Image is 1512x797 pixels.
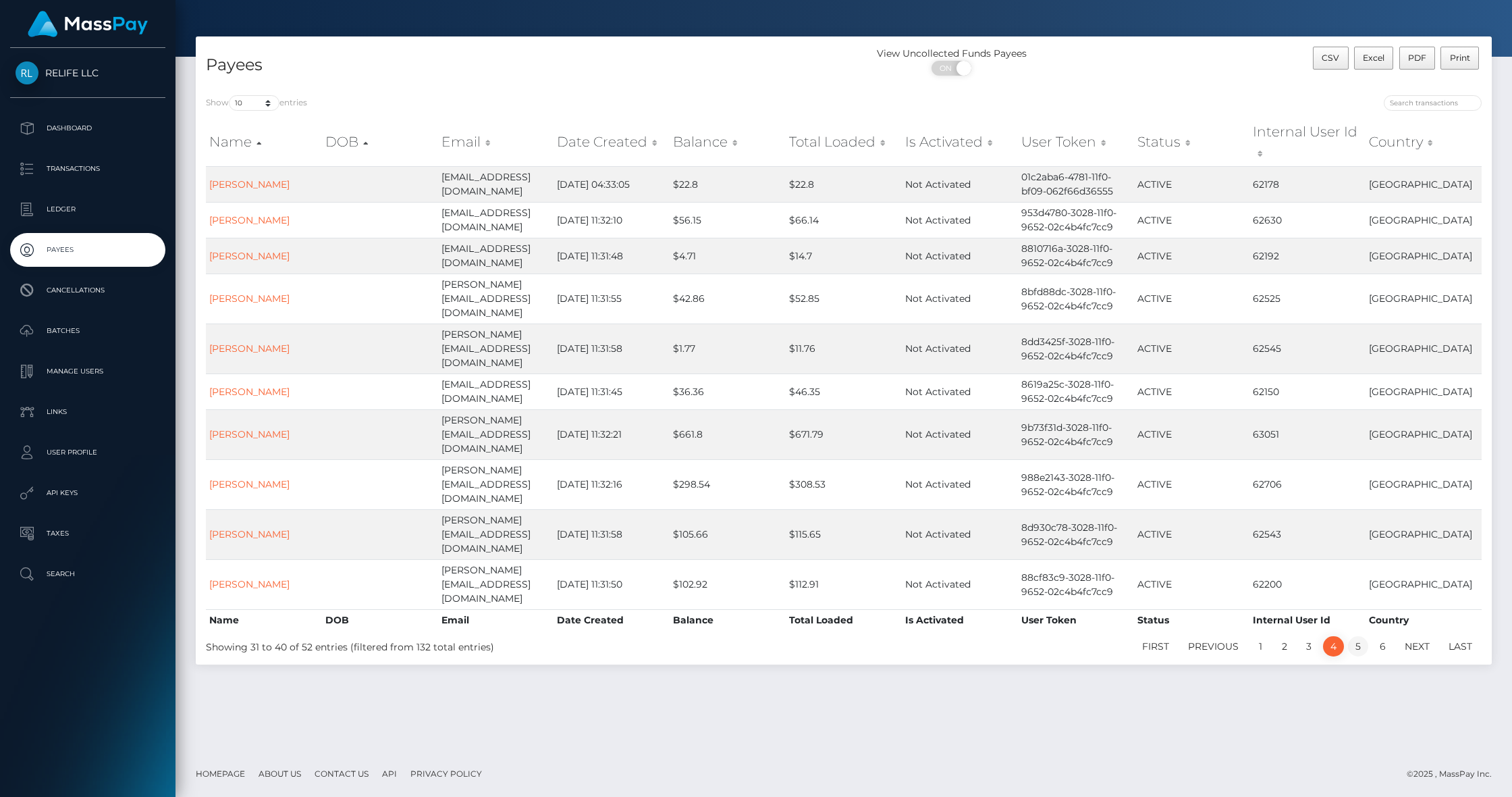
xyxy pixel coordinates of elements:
td: 62630 [1249,202,1366,238]
p: Search [16,564,160,584]
a: First [1135,636,1177,657]
td: 988e2143-3028-11f0-9652-02c4b4fc7cc9 [1018,459,1134,509]
a: Cancellations [10,274,165,307]
td: [GEOGRAPHIC_DATA] [1366,459,1482,509]
a: [PERSON_NAME] [209,386,290,398]
td: ACTIVE [1134,166,1250,202]
td: $42.86 [670,274,786,324]
a: 6 [1372,636,1393,657]
td: 62150 [1249,374,1366,409]
td: 8bfd88dc-3028-11f0-9652-02c4b4fc7cc9 [1018,274,1134,324]
td: [EMAIL_ADDRESS][DOMAIN_NAME] [438,238,554,274]
th: Date Created [553,609,670,631]
p: Links [16,402,160,422]
td: Not Activated [902,274,1018,324]
td: ACTIVE [1134,509,1250,559]
td: ACTIVE [1134,238,1250,274]
th: DOB: activate to sort column descending [322,118,438,166]
td: $46.35 [786,374,902,409]
td: ACTIVE [1134,274,1250,324]
th: Email: activate to sort column ascending [438,118,554,166]
div: View Uncollected Funds Payees [844,47,1060,61]
td: 953d4780-3028-11f0-9652-02c4b4fc7cc9 [1018,202,1134,238]
a: [PERSON_NAME] [209,428,290,440]
td: 62525 [1249,274,1366,324]
td: [PERSON_NAME][EMAIL_ADDRESS][DOMAIN_NAME] [438,324,554,374]
td: [GEOGRAPHIC_DATA] [1366,238,1482,274]
td: $115.65 [786,509,902,559]
a: API Keys [10,476,165,510]
td: [EMAIL_ADDRESS][DOMAIN_NAME] [438,166,554,202]
img: RELIFE LLC [16,61,38,84]
p: User Profile [16,442,160,463]
th: Is Activated: activate to sort column ascending [902,118,1018,166]
td: [PERSON_NAME][EMAIL_ADDRESS][DOMAIN_NAME] [438,459,554,509]
td: $11.76 [786,324,902,374]
td: 62192 [1249,238,1366,274]
p: Batches [16,321,160,341]
td: [DATE] 11:31:48 [553,238,670,274]
td: ACTIVE [1134,374,1250,409]
select: Showentries [229,95,279,111]
td: $66.14 [786,202,902,238]
td: Not Activated [902,324,1018,374]
a: [PERSON_NAME] [209,528,290,540]
td: [PERSON_NAME][EMAIL_ADDRESS][DOMAIN_NAME] [438,274,554,324]
th: Total Loaded [786,609,902,631]
td: Not Activated [902,202,1018,238]
td: 8dd3425f-3028-11f0-9652-02c4b4fc7cc9 [1018,324,1134,374]
a: [PERSON_NAME] [209,478,290,490]
th: DOB [322,609,438,631]
td: $52.85 [786,274,902,324]
td: ACTIVE [1134,459,1250,509]
p: Transactions [16,159,160,179]
a: About Us [253,763,306,784]
span: CSV [1322,53,1339,63]
div: Showing 31 to 40 of 52 entries (filtered from 132 total entries) [206,635,726,654]
a: Manage Users [10,355,165,388]
td: [GEOGRAPHIC_DATA] [1366,202,1482,238]
td: [EMAIL_ADDRESS][DOMAIN_NAME] [438,202,554,238]
td: [GEOGRAPHIC_DATA] [1366,509,1482,559]
th: Total Loaded: activate to sort column ascending [786,118,902,166]
td: $14.7 [786,238,902,274]
a: Transactions [10,152,165,186]
td: [DATE] 11:31:58 [553,509,670,559]
td: [DATE] 11:32:16 [553,459,670,509]
a: [PERSON_NAME] [209,250,290,262]
td: $1.77 [670,324,786,374]
a: 1 [1250,636,1270,657]
a: Dashboard [10,111,165,145]
a: Homepage [190,763,250,784]
a: [PERSON_NAME] [209,292,290,305]
td: $36.36 [670,374,786,409]
td: [DATE] 11:31:50 [553,559,670,609]
th: Status: activate to sort column ascending [1134,118,1250,166]
td: Not Activated [902,459,1018,509]
span: Excel [1363,53,1384,63]
th: Status [1134,609,1250,631]
th: Email [438,609,554,631]
th: Is Activated [902,609,1018,631]
td: $112.91 [786,559,902,609]
td: $102.92 [670,559,786,609]
td: 62543 [1249,509,1366,559]
td: 62200 [1249,559,1366,609]
td: [EMAIL_ADDRESS][DOMAIN_NAME] [438,374,554,409]
td: [DATE] 11:32:21 [553,409,670,459]
td: ACTIVE [1134,324,1250,374]
td: 62706 [1249,459,1366,509]
a: 5 [1348,636,1368,657]
td: Not Activated [902,374,1018,409]
td: [DATE] 11:31:55 [553,274,670,324]
a: 3 [1299,636,1319,657]
button: Print [1440,47,1479,70]
a: API [377,763,402,784]
input: Search transactions [1384,95,1482,111]
div: © 2025 , MassPay Inc. [1407,767,1502,781]
th: User Token [1018,609,1134,631]
td: 8d930c78-3028-11f0-9652-02c4b4fc7cc9 [1018,509,1134,559]
td: Not Activated [902,238,1018,274]
span: Print [1450,53,1470,63]
a: [PERSON_NAME] [209,214,290,226]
